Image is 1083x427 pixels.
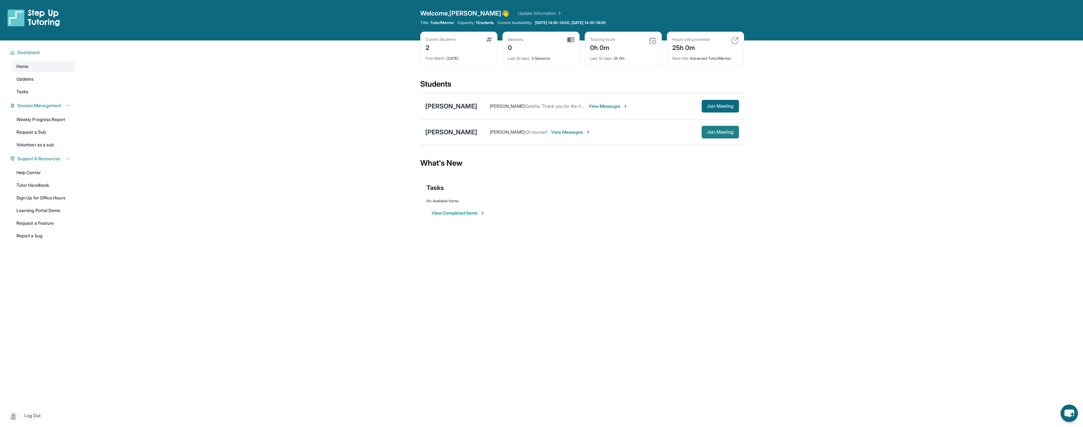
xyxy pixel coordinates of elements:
span: Join Meeting [707,104,734,108]
span: Home [16,63,28,70]
a: Weekly Progress Report [13,114,75,125]
span: View Messages [551,129,591,135]
a: Home [13,61,75,72]
img: card [649,37,656,45]
button: chat-button [1061,405,1078,422]
a: Tasks [13,86,75,97]
span: Updates [16,76,34,82]
div: 0 [508,42,524,52]
div: Advanced Tutor/Mentor [672,52,739,61]
a: Volunteer as a sub [13,139,75,150]
a: Learning Portal Demo [13,205,75,216]
a: Request a Sub [13,126,75,138]
span: Current Availability: [497,20,532,25]
img: card [486,37,492,42]
span: Join Meeting [707,130,734,134]
div: [DATE] [426,52,492,61]
span: Title: [420,20,429,25]
div: 0 Sessions [508,52,574,61]
div: 2 [426,42,456,52]
img: logo [8,9,60,27]
div: Sessions [508,37,524,42]
img: card [567,37,574,43]
span: Gotcha. Thank you for the heads up! I will make sure she is on track during the homework section ... [526,103,754,109]
div: Hours until promotion [672,37,710,42]
button: View Completed Items [432,210,485,216]
span: Last 30 days : [590,56,613,61]
button: Join Meeting [702,126,739,138]
div: 25h 0m [672,42,710,52]
span: Next title : [672,56,689,61]
a: Request a Feature [13,217,75,229]
a: Help Center [13,167,75,178]
span: Tasks [427,183,444,192]
div: 0h 0m [590,42,615,52]
div: [PERSON_NAME] [425,128,477,137]
span: Tutor/Mentor [430,20,454,25]
span: Session Management [17,102,61,109]
button: Session Management [15,102,71,109]
a: |Log Out [6,409,75,423]
a: Tutor Handbook [13,180,75,191]
div: Tutoring hours [590,37,615,42]
a: Updates [13,73,75,85]
a: Update Information [518,10,562,16]
span: First Match : [426,56,446,61]
span: Capacity: [458,20,475,25]
span: [PERSON_NAME] : [490,103,526,109]
img: Chevron Right [556,10,562,16]
span: | [20,412,22,419]
div: Current Students [426,37,456,42]
a: Sign Up for Office Hours [13,192,75,204]
span: View Messages [588,103,628,109]
span: [DATE] 14:30-18:00, [DATE] 14:30-18:00 [535,20,606,25]
div: Students [420,79,744,93]
button: Join Meeting [702,100,739,113]
a: [DATE] 14:30-18:00, [DATE] 14:30-18:00 [534,20,607,25]
div: 0h 0m [590,52,656,61]
button: Support & Resources [15,156,71,162]
span: [PERSON_NAME] : [490,129,526,135]
span: Tasks [16,88,28,95]
span: Welcome, [PERSON_NAME] 👋 [420,9,509,18]
img: card [731,37,739,45]
div: [PERSON_NAME] [425,102,477,111]
span: Dashboard [17,49,40,56]
span: Support & Resources [17,156,60,162]
button: Dashboard [15,49,71,56]
img: user-img [9,411,18,420]
div: What's New [420,149,744,177]
img: Chevron-Right [586,130,591,135]
span: 1 Students [476,20,494,25]
span: Last 30 days : [508,56,531,61]
span: Of course!! [526,129,547,135]
span: Log Out [24,412,41,419]
a: Report a bug [13,230,75,241]
img: Chevron-Right [623,104,628,109]
div: No Available Items [427,198,738,204]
